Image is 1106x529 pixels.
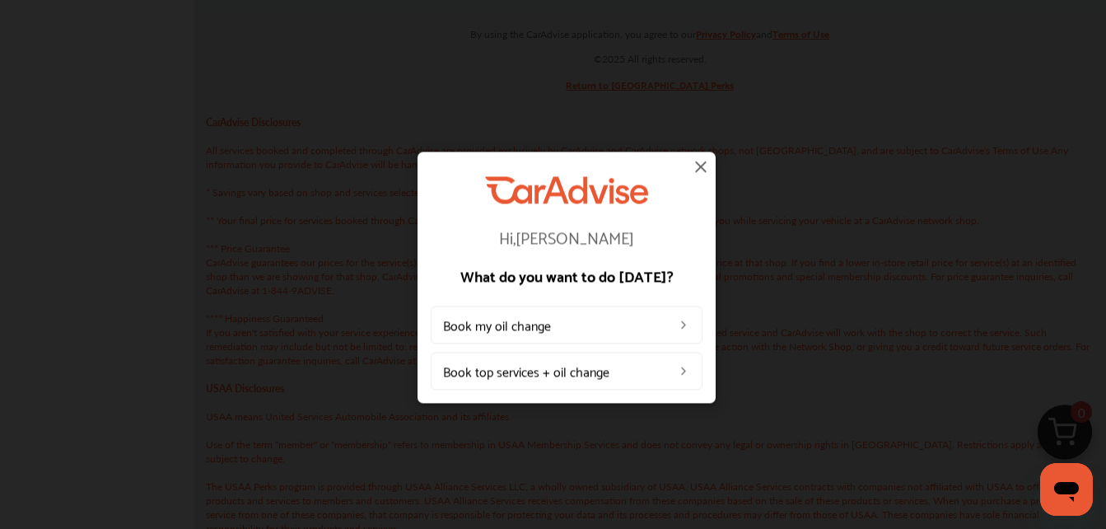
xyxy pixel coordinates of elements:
[1040,463,1093,516] iframe: Button to launch messaging window
[431,269,702,283] p: What do you want to do [DATE]?
[431,307,702,344] a: Book my oil change
[677,319,690,332] img: left_arrow_icon.0f472efe.svg
[431,229,702,246] p: Hi, [PERSON_NAME]
[691,157,711,176] img: close-icon.a004319c.svg
[485,176,648,204] img: CarAdvise Logo
[431,353,702,391] a: Book top services + oil change
[677,365,690,378] img: left_arrow_icon.0f472efe.svg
